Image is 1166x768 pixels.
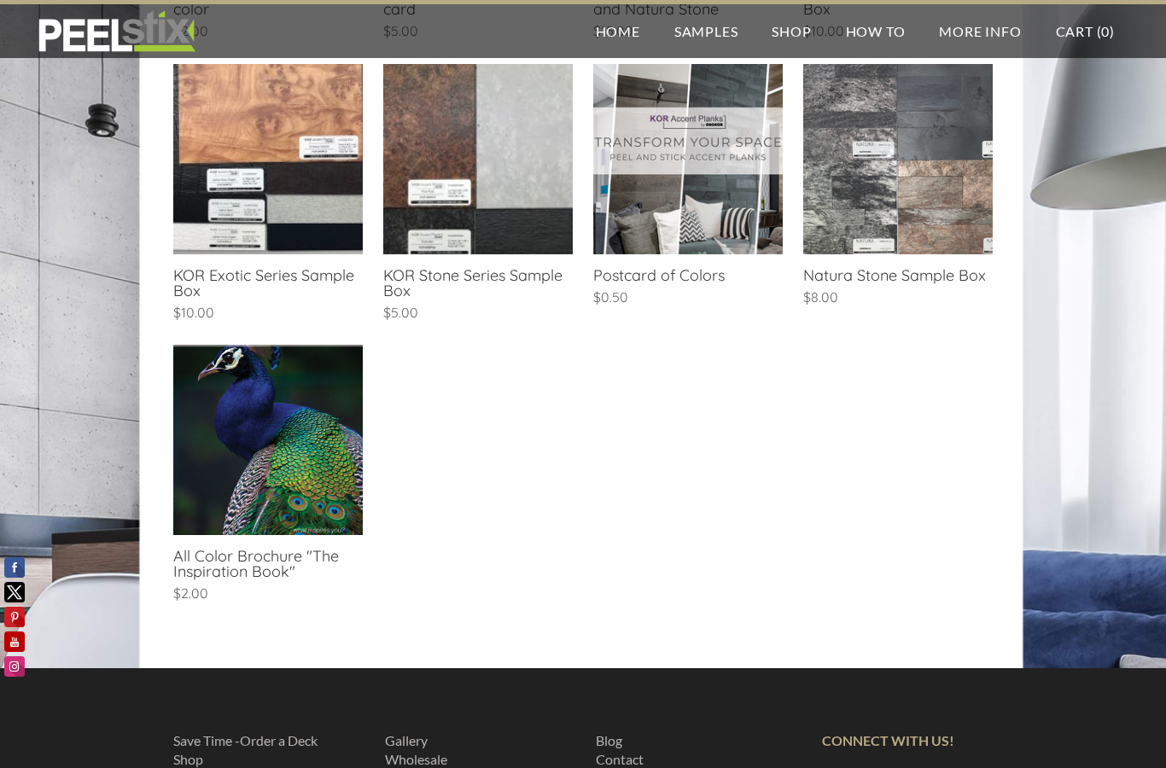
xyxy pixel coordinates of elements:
[385,751,447,767] a: ​Wholesale
[922,4,1038,58] a: More Info
[829,4,923,58] a: How To
[1101,23,1110,39] span: 0
[173,732,318,748] a: Save Time -Order a Deck
[173,751,203,767] a: Shop
[385,732,447,767] font: ​
[596,732,622,748] a: Blog
[579,4,657,58] a: Home
[1039,4,1132,58] a: Cart (0)
[34,10,199,53] img: REFACE SUPPLIES
[385,732,428,748] a: Gallery​
[822,732,954,748] strong: CONNECT WITH US!
[755,4,828,58] a: Shop
[657,4,755,58] a: Samples
[596,751,644,767] a: Contact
